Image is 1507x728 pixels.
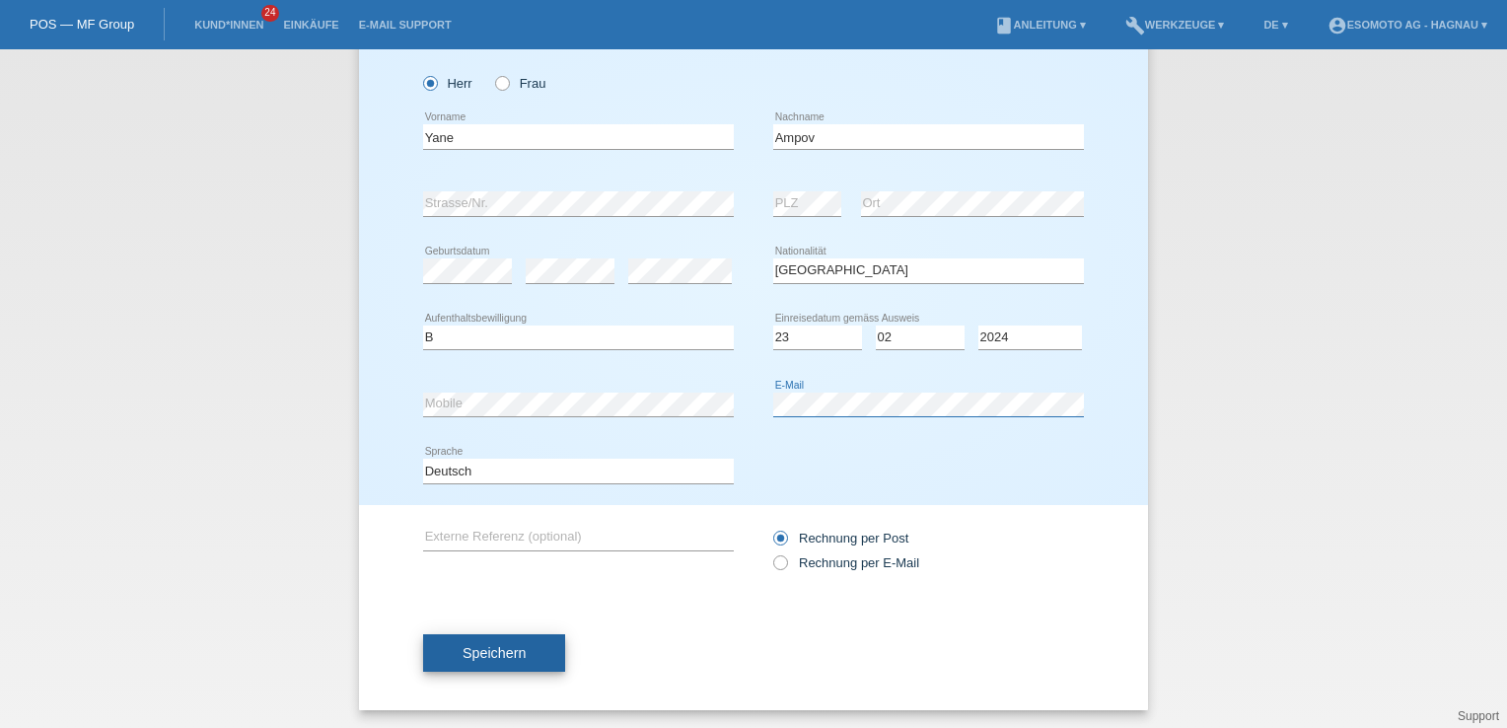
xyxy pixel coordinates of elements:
[1125,16,1145,36] i: build
[1254,19,1297,31] a: DE ▾
[423,76,472,91] label: Herr
[495,76,508,89] input: Frau
[273,19,348,31] a: Einkäufe
[261,5,279,22] span: 24
[1458,709,1499,723] a: Support
[184,19,273,31] a: Kund*innen
[1328,16,1347,36] i: account_circle
[994,16,1014,36] i: book
[423,634,565,672] button: Speichern
[773,531,786,555] input: Rechnung per Post
[984,19,1096,31] a: bookAnleitung ▾
[423,76,436,89] input: Herr
[1115,19,1235,31] a: buildWerkzeuge ▾
[773,555,919,570] label: Rechnung per E-Mail
[1318,19,1497,31] a: account_circleEsomoto AG - Hagnau ▾
[349,19,462,31] a: E-Mail Support
[773,555,786,580] input: Rechnung per E-Mail
[773,531,908,546] label: Rechnung per Post
[495,76,545,91] label: Frau
[463,645,526,661] span: Speichern
[30,17,134,32] a: POS — MF Group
